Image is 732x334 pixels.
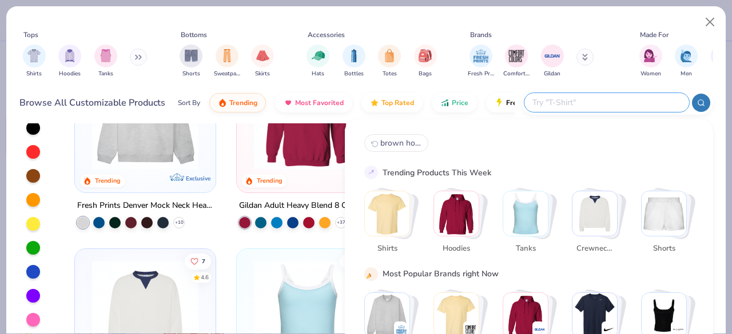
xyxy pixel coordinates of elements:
[503,191,548,236] img: Tanks
[641,191,694,259] button: Stack Card Button Shorts
[182,70,200,78] span: Shorts
[344,70,364,78] span: Bottles
[343,45,365,78] div: filter for Bottles
[312,49,325,62] img: Hats Image
[275,93,352,112] button: Most Favorited
[468,45,494,78] button: filter button
[86,63,204,170] img: f5d85501-0dbb-4ee4-b115-c08fa3845d83
[366,167,376,178] img: trend_line.gif
[383,166,491,178] div: Trending Products This Week
[361,93,423,112] button: Top Rated
[645,243,682,254] span: Shorts
[180,45,202,78] button: filter button
[214,45,240,78] button: filter button
[383,49,396,62] img: Totes Image
[640,30,669,40] div: Made For
[23,30,38,40] div: Tops
[544,70,560,78] span: Gildan
[27,49,41,62] img: Shirts Image
[180,45,202,78] div: filter for Shorts
[506,98,565,107] span: Fresh Prints Flash
[77,199,213,213] div: Fresh Prints Denver Mock Neck Heavyweight Sweatshirt
[572,191,624,259] button: Stack Card Button Crewnecks
[419,49,431,62] img: Bags Image
[365,191,409,236] img: Shirts
[284,98,293,107] img: most_fav.gif
[675,45,698,78] div: filter for Men
[503,45,530,78] div: filter for Comfort Colors
[343,45,365,78] button: filter button
[364,191,417,259] button: Stack Card Button Shirts
[340,253,373,269] button: Like
[642,191,686,236] img: Shorts
[383,268,499,280] div: Most Popular Brands right Now
[366,268,376,279] img: party_popper.gif
[503,191,555,259] button: Stack Card Button Tanks
[239,199,375,213] div: Gildan Adult Heavy Blend 8 Oz. 50/50 Hooded Sweatshirt
[185,175,210,182] span: Exclusive
[307,45,329,78] button: filter button
[432,93,477,112] button: Price
[185,49,198,62] img: Shorts Image
[639,45,662,78] div: filter for Women
[680,49,693,62] img: Men Image
[419,70,432,78] span: Bags
[531,96,681,109] input: Try "T-Shirt"
[699,11,721,33] button: Close
[23,45,46,78] button: filter button
[681,70,692,78] span: Men
[209,93,266,112] button: Trending
[503,45,530,78] button: filter button
[308,30,345,40] div: Accessories
[94,45,117,78] div: filter for Tanks
[541,45,564,78] button: filter button
[640,70,661,78] span: Women
[370,98,379,107] img: TopRated.gif
[229,98,257,107] span: Trending
[174,219,183,226] span: + 10
[256,49,269,62] img: Skirts Image
[572,191,617,236] img: Crewnecks
[214,45,240,78] div: filter for Sweatpants
[495,98,504,107] img: flash.gif
[544,47,561,65] img: Gildan Image
[201,273,209,281] div: 4.6
[348,49,360,62] img: Bottles Image
[214,70,240,78] span: Sweatpants
[94,45,117,78] button: filter button
[204,63,321,170] img: a90f7c54-8796-4cb2-9d6e-4e9644cfe0fe
[19,96,165,110] div: Browse All Customizable Products
[433,191,486,259] button: Stack Card Button Hoodies
[414,45,437,78] button: filter button
[181,30,207,40] div: Bottoms
[576,243,613,254] span: Crewnecks
[468,70,494,78] span: Fresh Prints
[63,49,76,62] img: Hoodies Image
[100,49,112,62] img: Tanks Image
[434,191,479,236] img: Hoodies
[337,219,345,226] span: + 37
[437,243,475,254] span: Hoodies
[644,49,657,62] img: Women Image
[307,45,329,78] div: filter for Hats
[507,243,544,254] span: Tanks
[58,45,81,78] button: filter button
[295,98,344,107] span: Most Favorited
[58,45,81,78] div: filter for Hoodies
[468,45,494,78] div: filter for Fresh Prints
[218,98,227,107] img: trending.gif
[378,45,401,78] button: filter button
[452,98,468,107] span: Price
[248,63,366,170] img: 01756b78-01f6-4cc6-8d8a-3c30c1a0c8ac
[639,45,662,78] button: filter button
[541,45,564,78] div: filter for Gildan
[23,45,46,78] div: filter for Shirts
[221,49,233,62] img: Sweatpants Image
[508,47,525,65] img: Comfort Colors Image
[472,47,490,65] img: Fresh Prints Image
[675,45,698,78] button: filter button
[312,70,324,78] span: Hats
[414,45,437,78] div: filter for Bags
[26,70,42,78] span: Shirts
[368,243,405,254] span: Shirts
